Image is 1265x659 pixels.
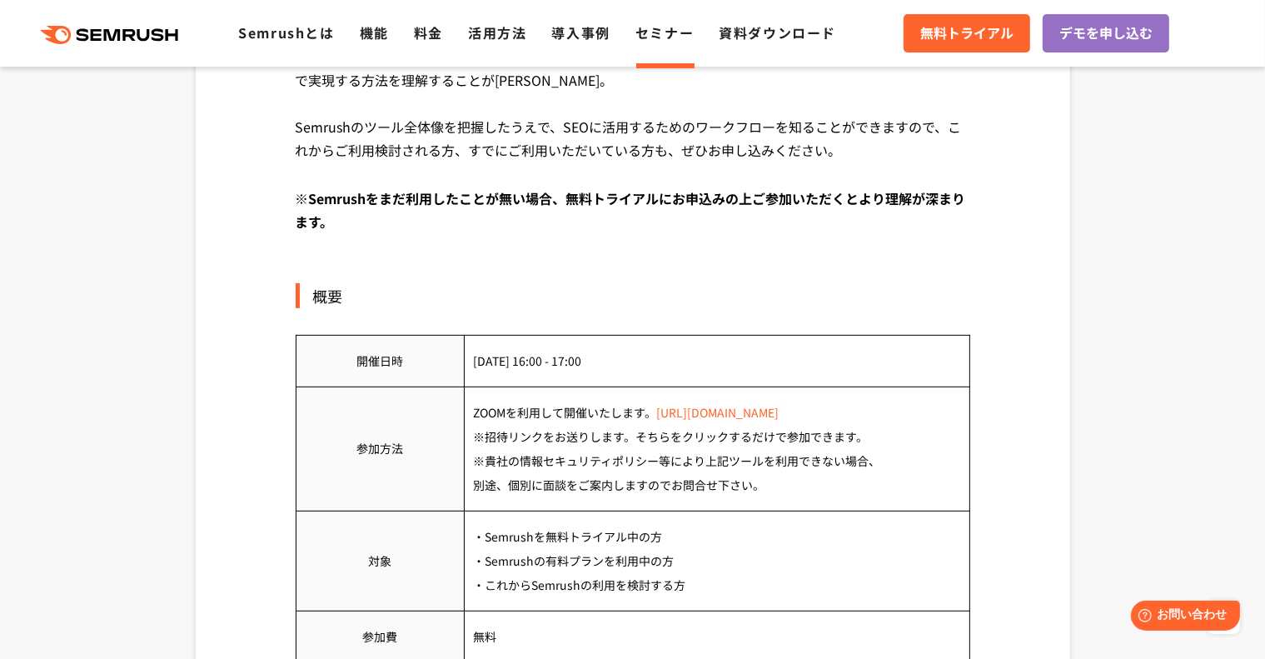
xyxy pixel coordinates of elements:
a: Semrushとは [238,22,334,42]
td: 参加方法 [296,387,464,511]
a: 活用方法 [468,22,526,42]
div: 概要 [296,283,970,308]
a: 資料ダウンロード [719,22,836,42]
td: [DATE] 16:00 - 17:00 [464,335,969,387]
td: 対象 [296,511,464,611]
a: 料金 [414,22,443,42]
a: 無料トライアル [904,14,1030,52]
span: 無料トライアル [920,22,1013,44]
div: ※Semrushをまだ利用したことが無い場合、無料トライアルにお申込みの上ご参加いただくとより理解が深まります。 [296,187,970,258]
span: デモを申し込む [1059,22,1153,44]
a: [URL][DOMAIN_NAME] [656,404,779,421]
a: セミナー [635,22,694,42]
iframe: Help widget launcher [1117,594,1247,641]
a: 導入事例 [552,22,610,42]
a: デモを申し込む [1043,14,1169,52]
a: 機能 [360,22,389,42]
td: ・Semrushを無料トライアル中の方 ・Semrushの有料プランを利用中の方 ・これからSemrushの利用を検討する方 [464,511,969,611]
td: 開催日時 [296,335,464,387]
td: ZOOMを利用して開催いたします。 ※招待リンクをお送りします。そちらをクリックするだけで参加できます。 ※貴社の情報セキュリティポリシー等により上記ツールを利用できない場合、 別途、個別に面談... [464,387,969,511]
